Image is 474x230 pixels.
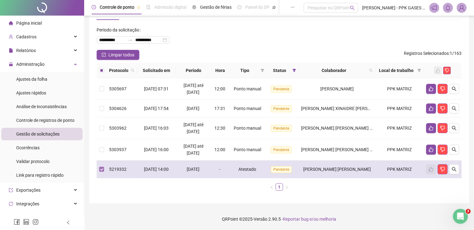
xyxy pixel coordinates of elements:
span: search [452,86,457,91]
span: search [452,167,457,172]
td: PPK MATRIZ [375,117,424,139]
span: user-add [9,35,13,39]
span: Página inicial [16,21,42,26]
span: home [9,21,13,25]
span: filter [417,69,421,72]
th: Período [176,63,212,78]
span: Link para registro rápido [16,173,64,178]
span: Ponto manual [234,147,261,152]
span: 5303937 [109,147,127,152]
span: [PERSON_NAME] [PERSON_NAME] FILHO [301,147,382,152]
span: dislike [440,147,445,152]
span: filter [291,66,297,75]
span: to [128,37,133,42]
td: PPK MATRIZ [375,100,424,117]
span: - [219,167,220,172]
span: Relatórios [16,48,36,53]
span: check-square [102,53,106,57]
span: Gestão de solicitações [16,132,60,137]
span: search [130,66,136,75]
td: PPK MATRIZ [375,139,424,161]
li: Próxima página [283,183,290,191]
span: like [429,126,433,131]
span: right [285,185,289,189]
span: like [429,86,433,91]
span: filter [259,66,266,75]
span: Ponto manual [234,86,261,91]
span: Tipo [232,67,258,74]
span: 3 [466,209,471,214]
span: Pendente [271,146,292,153]
span: [DATE] 16:03 [144,126,169,131]
span: left [270,185,274,189]
span: 12:30 [214,126,225,131]
span: [DATE] até [DATE] [184,144,203,156]
span: Pendente [271,166,292,173]
span: Painel do DP [245,5,270,10]
span: Análise de inconsistências [16,104,67,109]
span: 17:31 [214,106,225,111]
button: Limpar todos [97,50,139,60]
span: [PERSON_NAME] [320,86,354,91]
span: sync [9,202,13,206]
span: Validar protocolo [16,159,50,164]
span: file [9,48,13,53]
span: 12:00 [214,86,225,91]
footer: QRPoint © 2025 - 2.90.5 - [84,208,474,230]
button: left [268,183,275,191]
span: [DATE] 16:00 [144,147,169,152]
span: instagram [32,219,39,225]
span: sun [192,5,196,9]
img: 59282 [457,3,466,12]
span: Limpar todos [108,51,134,58]
span: [DATE] 14:00 [144,167,169,172]
span: Ocorrências [16,145,40,150]
span: [PERSON_NAME] XINAIDRE [PERSON_NAME] [301,106,389,111]
span: search [452,147,457,152]
span: like [429,106,433,111]
li: 1 [275,183,283,191]
span: Administração [16,62,45,67]
span: Pendente [271,125,292,132]
span: 5304626 [109,106,127,111]
span: Ajustes da folha [16,77,47,82]
iframe: Intercom live chat [453,209,468,224]
span: ellipsis [290,5,295,9]
th: Hora [212,63,229,78]
span: [PERSON_NAME] - PPK GASES MEDICINAIS E INDUSTRIAIS [362,4,425,11]
label: Período da solicitação [97,25,143,35]
button: right [283,183,290,191]
span: Protocolo [109,67,128,74]
span: [DATE] até [DATE] [184,83,203,95]
span: notification [431,5,437,11]
span: Exportações [16,188,41,193]
span: [DATE] [187,106,199,111]
span: search [131,69,135,72]
span: clock-circle [92,5,96,9]
span: dashboard [237,5,242,9]
span: dislike [440,126,445,131]
span: search [452,126,457,131]
span: filter [292,69,296,72]
li: Página anterior [268,183,275,191]
span: filter [416,66,422,75]
span: bell [445,5,451,11]
span: Controle de registros de ponto [16,118,74,123]
span: Pendente [271,105,292,112]
span: Reportar bug e/ou melhoria [283,217,336,222]
span: Atestado [238,167,256,172]
span: swap-right [128,37,133,42]
span: search [368,66,374,75]
span: Gestão de férias [200,5,232,10]
span: 5303962 [109,126,127,131]
span: [PERSON_NAME] [PERSON_NAME] [303,167,371,172]
span: [DATE] 17:54 [144,106,169,111]
td: PPK MATRIZ [375,78,424,100]
a: 1 [276,184,283,190]
span: Integrações [16,201,39,206]
span: left [66,220,70,225]
span: : 1 / 163 [404,50,462,60]
span: Versão [254,217,267,222]
span: dislike [440,86,445,91]
span: lock [9,62,13,66]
